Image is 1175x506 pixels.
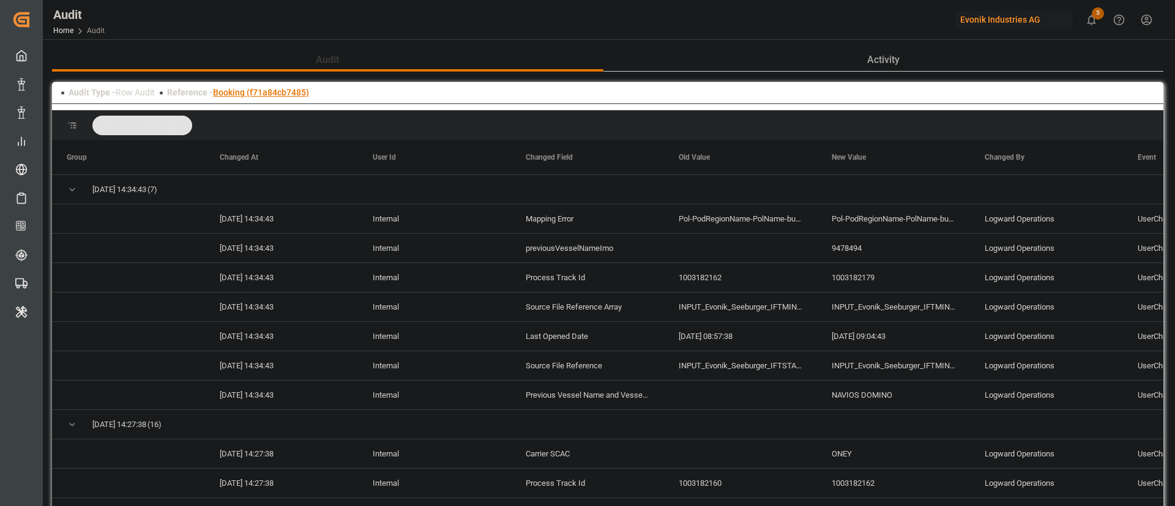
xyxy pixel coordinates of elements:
[52,48,603,72] button: Audit
[970,263,1123,292] div: Logward Operations
[373,153,396,162] span: User Id
[970,351,1123,380] div: Logward Operations
[511,322,664,351] div: Last Opened Date
[1092,7,1104,20] span: 5
[205,204,358,233] div: [DATE] 14:34:43
[205,439,358,468] div: [DATE] 14:27:38
[817,351,970,380] div: INPUT_Evonik_Seeburger_IFTMIN_1003182179_20250926110343933.edi
[970,204,1123,233] div: Logward Operations
[526,153,573,162] span: Changed Field
[817,381,970,409] div: NAVIOS DOMINO
[92,176,146,204] span: [DATE] 14:34:43
[817,292,970,321] div: INPUT_Evonik_Seeburger_IFTMIN_1003175014_20250924121422428.edi,INPUT_Evonik_Seeburger_IFTMIN_1003...
[311,53,344,67] span: Audit
[679,153,710,162] span: Old Value
[832,153,866,162] span: New Value
[167,87,309,97] span: Reference -
[358,263,511,292] div: Internal
[147,176,157,204] span: (7)
[205,292,358,321] div: [DATE] 14:34:43
[862,53,905,67] span: Activity
[955,8,1078,31] button: Evonik Industries AG
[511,439,664,468] div: Carrier SCAC
[205,469,358,497] div: [DATE] 14:27:38
[511,381,664,409] div: Previous Vessel Name and Vessel Imo
[358,381,511,409] div: Internal
[205,322,358,351] div: [DATE] 14:34:43
[817,263,970,292] div: 1003182179
[147,411,162,439] span: (16)
[69,86,155,99] div: Row Audit
[358,234,511,262] div: Internal
[817,234,970,262] div: 9478494
[970,292,1123,321] div: Logward Operations
[1138,153,1156,162] span: Event
[92,411,146,439] span: [DATE] 14:27:38
[511,263,664,292] div: Process Track Id
[358,292,511,321] div: Internal
[955,11,1073,29] div: Evonik Industries AG
[358,439,511,468] div: Internal
[53,26,73,35] a: Home
[69,87,116,97] span: Audit Type -
[358,351,511,380] div: Internal
[1078,6,1105,34] button: show 5 new notifications
[511,469,664,497] div: Process Track Id
[970,439,1123,468] div: Logward Operations
[664,351,817,380] div: INPUT_Evonik_Seeburger_IFTSTA_1003182162_20250926105623856.edi
[817,322,970,351] div: [DATE] 09:04:43
[970,469,1123,497] div: Logward Operations
[817,469,970,497] div: 1003182162
[358,322,511,351] div: Internal
[358,469,511,497] div: Internal
[220,153,258,162] span: Changed At
[511,234,664,262] div: previousVesselNameImo
[817,439,970,468] div: ONEY
[205,351,358,380] div: [DATE] 14:34:43
[205,381,358,409] div: [DATE] 14:34:43
[970,234,1123,262] div: Logward Operations
[205,263,358,292] div: [DATE] 14:34:43
[511,351,664,380] div: Source File Reference
[511,204,664,233] div: Mapping Error
[664,263,817,292] div: 1003182162
[817,204,970,233] div: Pol-PodRegionName-PolName-businessDivision-businessLine-businessLineCode-
[664,469,817,497] div: 1003182160
[664,204,817,233] div: Pol-PodRegionName-PolName-businessDivision-businessLine-
[985,153,1024,162] span: Changed By
[1105,6,1133,34] button: Help Center
[511,292,664,321] div: Source File Reference Array
[970,381,1123,409] div: Logward Operations
[67,153,87,162] span: Group
[664,322,817,351] div: [DATE] 08:57:38
[358,204,511,233] div: Internal
[603,48,1164,72] button: Activity
[205,234,358,262] div: [DATE] 14:34:43
[53,6,105,24] div: Audit
[970,322,1123,351] div: Logward Operations
[213,87,309,97] a: Booking (f71a84cb7485)
[664,292,817,321] div: INPUT_Evonik_Seeburger_IFTMIN_1003175014_20250924121422428.edi,INPUT_Evonik_Seeburger_IFTMIN_1003...
[121,121,160,130] span: Changed At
